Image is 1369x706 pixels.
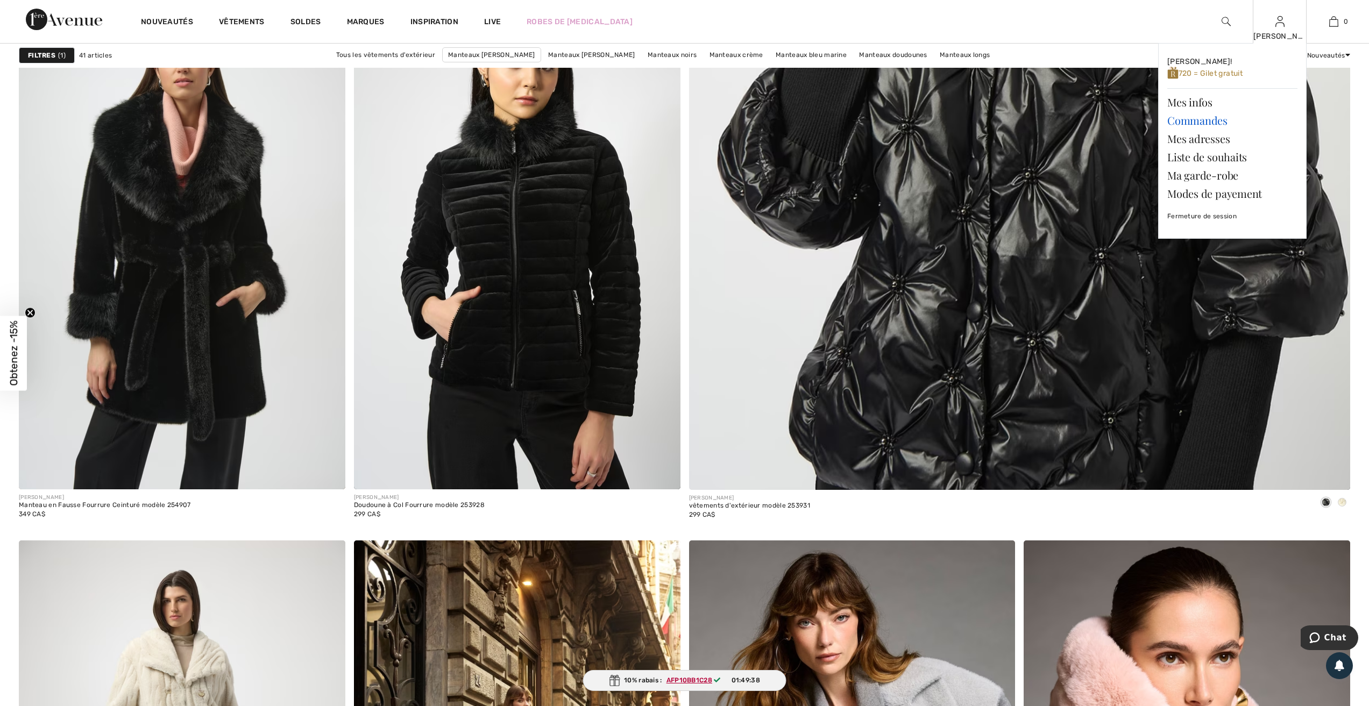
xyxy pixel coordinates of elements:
span: 299 CA$ [689,511,715,518]
span: 349 CA$ [19,510,45,518]
a: Marques [347,17,385,28]
img: Mes infos [1275,15,1285,28]
div: Black [1318,494,1334,512]
span: 0 [1344,17,1348,26]
div: Winter White [1334,494,1350,512]
span: 299 CA$ [354,510,380,518]
a: Mes infos [1167,93,1297,111]
a: Liste de souhaits [1167,148,1297,166]
span: Inspiration [410,17,458,28]
span: [PERSON_NAME]! [1167,57,1232,66]
span: 1 [58,51,66,60]
a: Manteaux bleu marine [770,48,852,62]
a: Manteaux crème [704,48,769,62]
a: Manteaux doudounes [854,48,932,62]
div: 10% rabais : [583,670,786,691]
iframe: Ouvre un widget dans lequel vous pouvez chatter avec l’un de nos agents [1301,625,1358,652]
a: [PERSON_NAME]! 720 = Gilet gratuit [1167,52,1297,84]
img: 1ère Avenue [26,9,102,30]
a: Manteaux longs [934,48,995,62]
div: Doudoune à Col Fourrure modèle 253928 [354,502,485,509]
span: Obtenez -15% [8,320,20,386]
a: Ma garde-robe [1167,166,1297,184]
a: 0 [1307,15,1360,28]
a: Manteaux [PERSON_NAME] [543,48,641,62]
a: Vêtements [219,17,265,28]
img: Mon panier [1329,15,1338,28]
strong: Filtres [28,51,55,60]
ins: AFP10BB1C28 [666,676,712,684]
div: Manteau en Fausse Fourrure Ceinturé modèle 254907 [19,502,191,509]
div: [PERSON_NAME] [19,494,191,502]
img: Gift.svg [609,675,620,686]
a: Manteaux noirs [642,48,702,62]
a: Tous les vêtements d'extérieur [331,48,441,62]
a: Manteaux [PERSON_NAME] [442,47,541,62]
div: [PERSON_NAME] [354,494,485,502]
a: Modes de payement [1167,184,1297,203]
a: Soldes [290,17,321,28]
div: [PERSON_NAME] [1253,31,1306,42]
img: recherche [1222,15,1231,28]
a: Commandes [1167,111,1297,130]
a: Mes adresses [1167,130,1297,148]
button: Close teaser [25,307,36,318]
span: 41 articles [79,51,112,60]
a: Se connecter [1275,16,1285,26]
a: Nouveautés [141,17,193,28]
a: Robes de [MEDICAL_DATA] [527,16,633,27]
div: vêtements d'extérieur modèle 253931 [689,502,811,510]
a: Fermeture de session [1167,203,1297,230]
span: 720 = Gilet gratuit [1167,69,1243,78]
a: Live [484,16,501,27]
div: [PERSON_NAME] [689,494,811,502]
img: loyalty_logo_r.svg [1167,66,1179,80]
span: 01:49:38 [732,675,760,685]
